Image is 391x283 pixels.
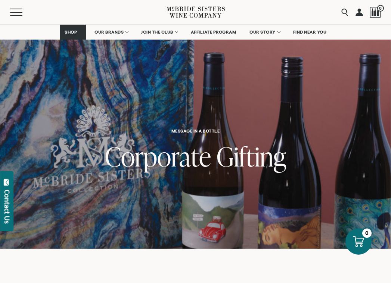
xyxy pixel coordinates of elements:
a: FIND NEAR YOU [288,25,332,40]
a: JOIN THE CLUB [136,25,182,40]
a: AFFILIATE PROGRAM [186,25,241,40]
a: OUR STORY [245,25,285,40]
span: OUR BRANDS [94,29,124,35]
a: OUR BRANDS [90,25,133,40]
span: SHOP [65,29,77,35]
span: Corporate [105,138,211,174]
span: OUR STORY [249,29,276,35]
span: AFFILIATE PROGRAM [191,29,236,35]
span: JOIN THE CLUB [141,29,173,35]
button: Mobile Menu Trigger [10,9,37,16]
a: SHOP [60,25,86,40]
span: FIND NEAR YOU [293,29,327,35]
div: Contact Us [3,190,11,224]
h6: message in a bottle [171,128,220,133]
span: 0 [377,5,384,12]
span: Gifting [217,138,286,174]
div: 0 [362,228,372,238]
